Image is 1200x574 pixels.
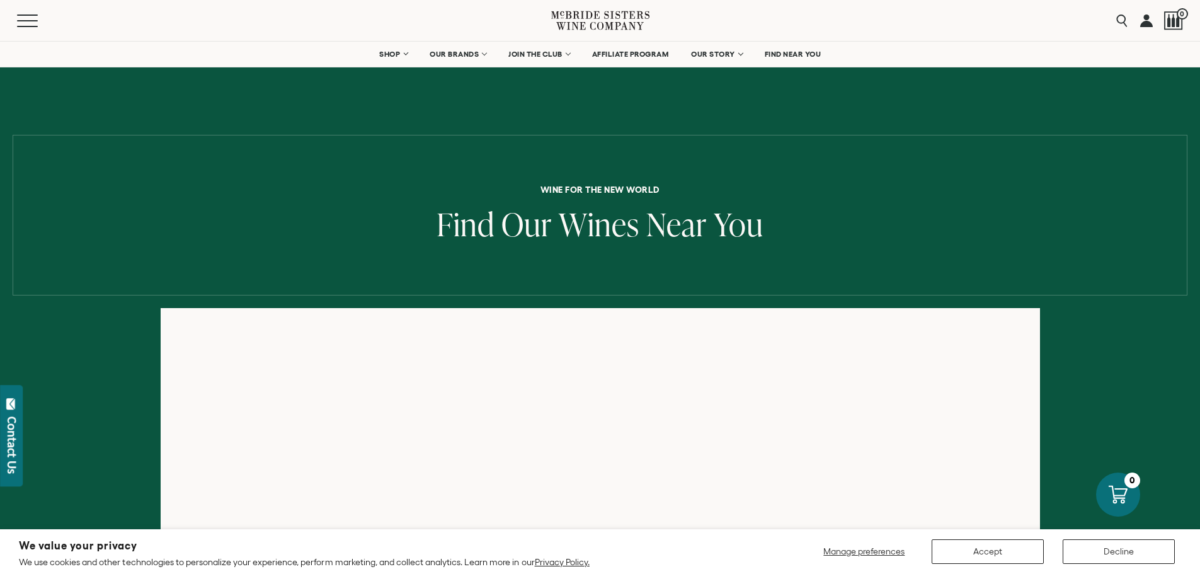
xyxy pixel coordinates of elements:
a: JOIN THE CLUB [500,42,578,67]
span: You [714,202,763,246]
div: 0 [1124,473,1140,488]
a: SHOP [371,42,415,67]
span: Manage preferences [823,546,905,556]
h2: We value your privacy [19,541,590,551]
span: FIND NEAR YOU [765,50,821,59]
a: AFFILIATE PROGRAM [584,42,677,67]
a: Privacy Policy. [535,557,590,567]
div: Contact Us [6,416,18,474]
span: SHOP [379,50,401,59]
span: 0 [1177,8,1188,20]
button: Mobile Menu Trigger [17,14,62,27]
span: JOIN THE CLUB [508,50,563,59]
span: Wines [559,202,639,246]
span: Near [646,202,707,246]
span: Our [501,202,552,246]
span: OUR STORY [691,50,735,59]
button: Decline [1063,539,1175,564]
span: OUR BRANDS [430,50,479,59]
button: Accept [932,539,1044,564]
p: We use cookies and other technologies to personalize your experience, perform marketing, and coll... [19,556,590,568]
a: OUR STORY [683,42,750,67]
span: Find [437,202,494,246]
button: Manage preferences [816,539,913,564]
a: FIND NEAR YOU [757,42,830,67]
a: OUR BRANDS [421,42,494,67]
span: AFFILIATE PROGRAM [592,50,669,59]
